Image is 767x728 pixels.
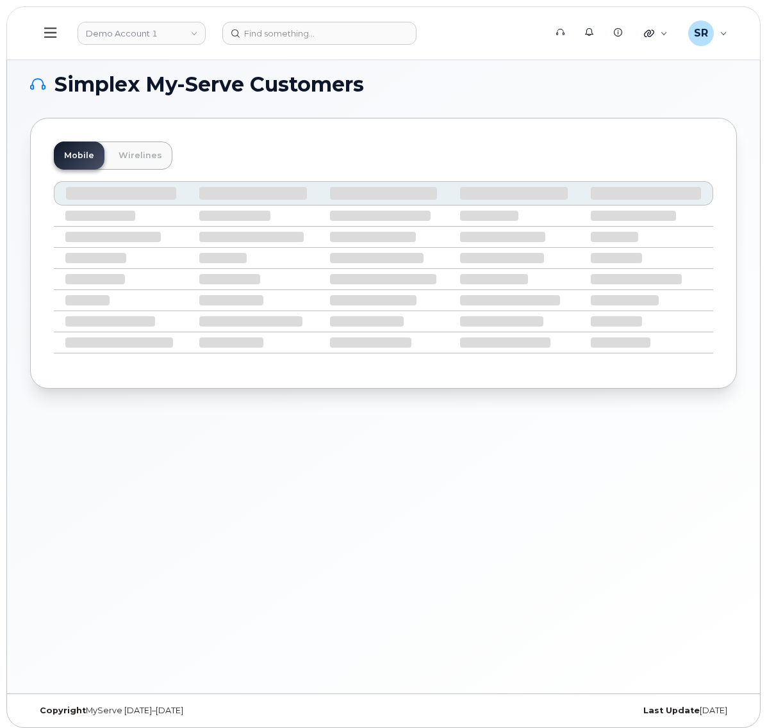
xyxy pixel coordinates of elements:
strong: Copyright [40,706,86,715]
a: Mobile [54,142,104,170]
div: MyServe [DATE]–[DATE] [30,706,384,716]
div: [DATE] [384,706,738,716]
span: Simplex My-Serve Customers [54,75,364,94]
strong: Last Update [643,706,700,715]
a: Wirelines [108,142,172,170]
